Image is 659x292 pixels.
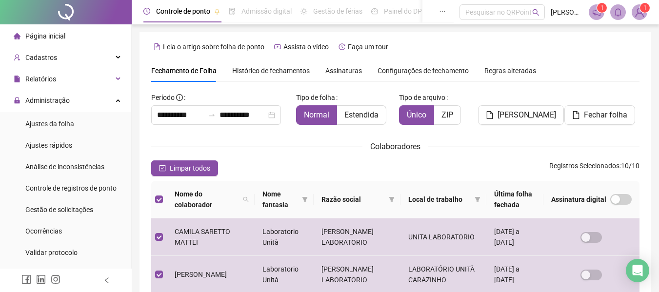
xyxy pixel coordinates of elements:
span: linkedin [36,274,46,284]
span: file-text [154,43,160,50]
span: Validar protocolo [25,249,78,256]
span: Administração [25,97,70,104]
td: Laboratorio Unità [255,218,314,256]
span: Controle de registros de ponto [25,184,117,192]
span: pushpin [214,9,220,15]
span: Faça um tour [348,43,388,51]
span: file [572,111,580,119]
span: swap-right [208,111,216,119]
sup: 1 [597,3,607,13]
span: Leia o artigo sobre folha de ponto [163,43,264,51]
span: Relatórios [25,75,56,83]
span: info-circle [176,94,183,101]
span: Fechar folha [584,109,627,121]
span: Assinatura digital [551,194,606,205]
span: Gestão de solicitações [25,206,93,214]
span: Cadastros [25,54,57,61]
span: Assinaturas [325,67,362,74]
span: Ocorrências [25,227,62,235]
span: user-add [14,54,20,61]
span: Controle de ponto [156,7,210,15]
span: Assista o vídeo [283,43,329,51]
span: Período [151,94,175,101]
span: [PERSON_NAME] [551,7,583,18]
span: Admissão digital [241,7,292,15]
span: Razão social [321,194,385,205]
span: youtube [274,43,281,50]
span: check-square [159,165,166,172]
th: Última folha fechada [486,181,543,218]
span: [PERSON_NAME] [498,109,556,121]
span: Registros Selecionados [549,162,619,170]
span: : 10 / 10 [549,160,639,176]
div: Open Intercom Messenger [626,259,649,282]
span: Histórico de fechamentos [232,67,310,75]
img: 62389 [632,5,647,19]
sup: Atualize o seu contato no menu Meus Dados [640,3,650,13]
button: [PERSON_NAME] [478,105,564,125]
span: file [14,76,20,82]
span: Colaboradores [370,142,420,151]
span: filter [300,187,310,212]
span: lock [14,97,20,104]
span: Fechamento de Folha [151,67,217,75]
span: Configurações de fechamento [378,67,469,74]
span: Tipo de folha [296,92,335,103]
span: facebook [21,274,31,284]
span: Gestão de férias [313,7,362,15]
span: ellipsis [439,8,446,15]
span: CAMILA SARETTO MATTEI [175,228,230,246]
span: filter [302,196,308,202]
span: filter [475,196,480,202]
td: [PERSON_NAME] LABORATORIO [314,218,400,256]
span: filter [387,192,397,207]
span: Página inicial [25,32,65,40]
span: Local de trabalho [408,194,471,205]
span: dashboard [371,8,378,15]
span: file [486,111,494,119]
span: home [14,33,20,39]
span: search [532,9,539,16]
span: history [339,43,345,50]
span: 1 [600,4,604,11]
span: left [103,277,110,284]
span: bell [614,8,622,17]
span: 1 [643,4,647,11]
td: [DATE] a [DATE] [486,218,543,256]
span: filter [389,196,395,202]
span: Nome fantasia [262,189,298,210]
span: Ajustes rápidos [25,141,72,149]
button: Limpar todos [151,160,218,176]
td: UNITA LABORATORIO [400,218,486,256]
span: filter [473,192,482,207]
span: Único [407,110,426,119]
span: clock-circle [143,8,150,15]
span: search [241,187,251,212]
span: Tipo de arquivo [399,92,445,103]
span: Análise de inconsistências [25,163,104,171]
span: Normal [304,110,329,119]
span: Painel do DP [384,7,422,15]
span: Nome do colaborador [175,189,239,210]
span: to [208,111,216,119]
span: instagram [51,274,60,284]
span: Limpar todos [170,163,210,174]
span: Ajustes da folha [25,120,74,128]
span: notification [592,8,601,17]
span: ZIP [441,110,453,119]
button: Fechar folha [564,105,635,125]
span: Estendida [344,110,379,119]
span: Regras alteradas [484,67,536,74]
span: file-done [229,8,236,15]
span: [PERSON_NAME] [175,271,227,278]
span: search [243,196,249,202]
span: sun [300,8,307,15]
